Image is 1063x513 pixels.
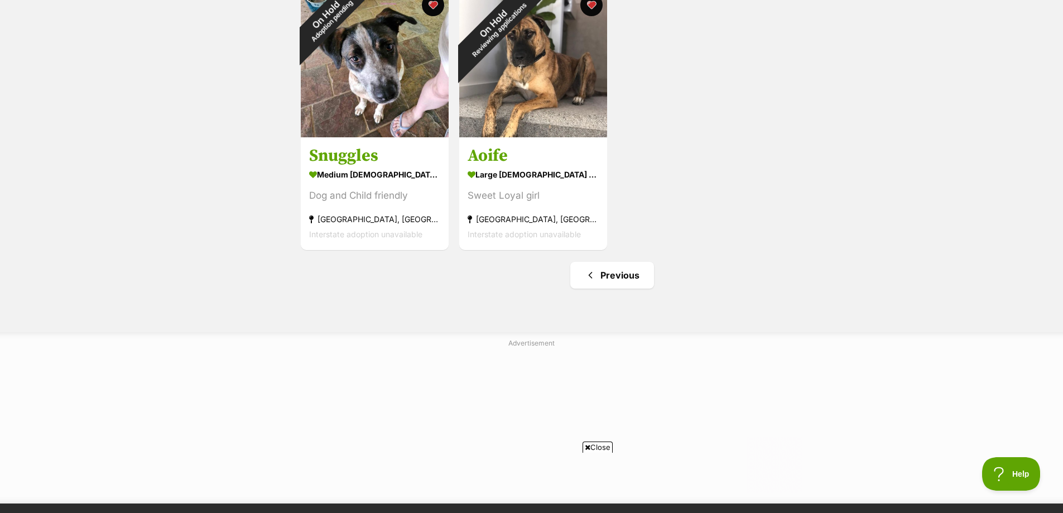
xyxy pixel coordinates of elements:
[329,457,735,507] iframe: Advertisement
[468,167,599,183] div: large [DEMOGRAPHIC_DATA] Dog
[570,262,654,289] a: Previous page
[468,189,599,204] div: Sweet Loyal girl
[309,167,440,183] div: medium [DEMOGRAPHIC_DATA] Dog
[300,262,925,289] nav: Pagination
[459,128,607,140] a: On HoldReviewing applications
[309,146,440,167] h3: Snuggles
[468,146,599,167] h3: Aoife
[309,189,440,204] div: Dog and Child friendly
[459,137,607,251] a: Aoife large [DEMOGRAPHIC_DATA] Dog Sweet Loyal girl [GEOGRAPHIC_DATA], [GEOGRAPHIC_DATA] Intersta...
[301,137,449,251] a: Snuggles medium [DEMOGRAPHIC_DATA] Dog Dog and Child friendly [GEOGRAPHIC_DATA], [GEOGRAPHIC_DATA...
[309,230,422,239] span: Interstate adoption unavailable
[468,212,599,227] div: [GEOGRAPHIC_DATA], [GEOGRAPHIC_DATA]
[301,128,449,140] a: On HoldAdoption pending
[982,457,1041,491] iframe: Help Scout Beacon - Open
[468,230,581,239] span: Interstate adoption unavailable
[261,353,802,492] iframe: Advertisement
[583,442,613,453] span: Close
[470,1,528,59] span: Reviewing applications
[309,212,440,227] div: [GEOGRAPHIC_DATA], [GEOGRAPHIC_DATA]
